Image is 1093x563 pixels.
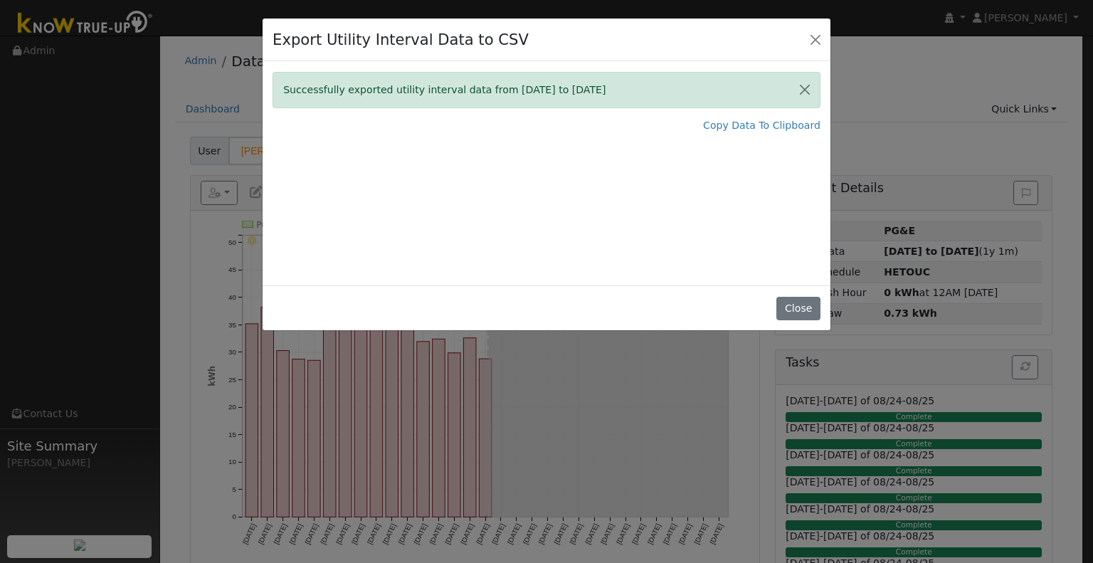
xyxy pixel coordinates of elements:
button: Close [776,297,820,321]
button: Close [806,29,825,49]
div: Successfully exported utility interval data from [DATE] to [DATE] [273,72,820,108]
h4: Export Utility Interval Data to CSV [273,28,529,51]
button: Close [790,73,820,107]
a: Copy Data To Clipboard [703,118,820,133]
